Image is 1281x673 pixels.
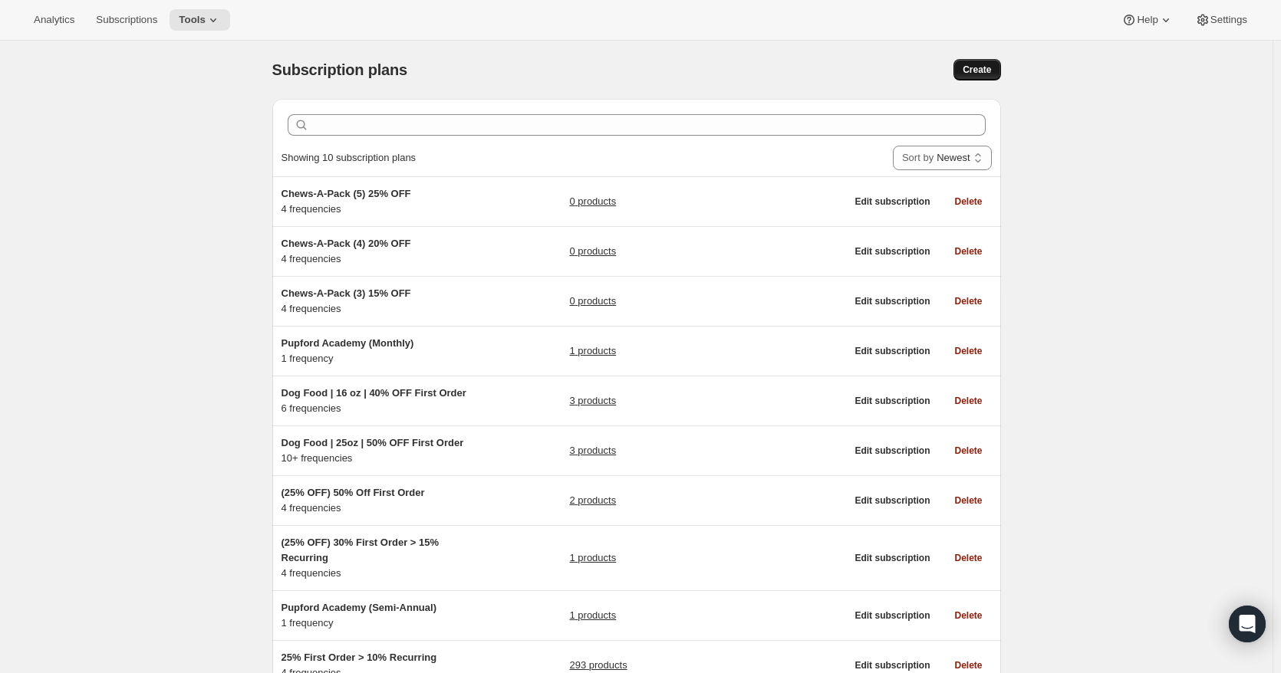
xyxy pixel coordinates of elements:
span: (25% OFF) 50% Off First Order [282,487,425,498]
span: Delete [954,395,982,407]
button: Delete [945,241,991,262]
span: Edit subscription [855,245,930,258]
span: Chews-A-Pack (3) 15% OFF [282,287,411,299]
button: Edit subscription [845,191,939,212]
button: Edit subscription [845,605,939,626]
button: Delete [945,547,991,569]
a: 1 products [569,343,616,359]
button: Edit subscription [845,440,939,461]
div: 4 frequencies [282,186,473,217]
span: Edit subscription [855,494,930,507]
span: Analytics [34,14,74,26]
a: 0 products [569,294,616,309]
button: Delete [945,440,991,461]
span: Help [1137,14,1158,26]
button: Delete [945,340,991,362]
div: 6 frequencies [282,386,473,416]
span: Edit subscription [855,552,930,564]
div: Open Intercom Messenger [1229,606,1266,642]
a: 3 products [569,443,616,458]
span: Subscription plans [272,61,407,78]
span: Chews-A-Pack (5) 25% OFF [282,188,411,199]
span: Dog Food | 16 oz | 40% OFF First Order [282,387,466,399]
span: Delete [954,659,982,671]
span: Edit subscription [855,295,930,307]
span: Pupford Academy (Semi-Annual) [282,602,436,613]
span: Edit subscription [855,659,930,671]
button: Edit subscription [845,390,939,412]
a: 2 products [569,493,616,508]
button: Edit subscription [845,340,939,362]
span: Edit subscription [855,445,930,457]
button: Edit subscription [845,490,939,511]
span: Edit subscription [855,395,930,407]
span: Settings [1210,14,1247,26]
div: 4 frequencies [282,236,473,267]
button: Subscriptions [87,9,166,31]
button: Edit subscription [845,241,939,262]
button: Help [1112,9,1182,31]
button: Create [953,59,1000,80]
a: 1 products [569,550,616,566]
button: Edit subscription [845,547,939,569]
div: 4 frequencies [282,535,473,581]
span: Delete [954,295,982,307]
span: Edit subscription [855,345,930,357]
button: Delete [945,390,991,412]
span: Tools [179,14,206,26]
a: 0 products [569,194,616,209]
a: 293 products [569,658,627,673]
span: Subscriptions [96,14,157,26]
div: 10+ frequencies [282,435,473,466]
span: Delete [954,195,982,208]
span: Create [963,64,991,76]
span: Chews-A-Pack (4) 20% OFF [282,238,411,249]
span: Delete [954,245,982,258]
button: Delete [945,605,991,626]
button: Analytics [25,9,84,31]
button: Delete [945,191,991,212]
span: (25% OFF) 30% First Order > 15% Recurring [282,537,440,563]
span: Delete [954,345,982,357]
button: Tools [170,9,230,31]
span: Pupford Academy (Monthly) [282,337,414,349]
div: 1 frequency [282,336,473,366]
span: Edit subscription [855,195,930,208]
span: 25% First Order > 10% Recurring [282,652,437,663]
button: Settings [1186,9,1256,31]
span: Delete [954,494,982,507]
button: Delete [945,490,991,511]
div: 4 frequencies [282,286,473,317]
div: 1 frequency [282,600,473,631]
button: Delete [945,291,991,312]
span: Edit subscription [855,609,930,622]
a: 1 products [569,608,616,623]
span: Dog Food | 25oz | 50% OFF First Order [282,437,464,448]
span: Delete [954,445,982,457]
div: 4 frequencies [282,485,473,516]
a: 3 products [569,393,616,409]
button: Edit subscription [845,291,939,312]
span: Delete [954,609,982,622]
span: Showing 10 subscription plans [282,152,417,163]
span: Delete [954,552,982,564]
a: 0 products [569,244,616,259]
